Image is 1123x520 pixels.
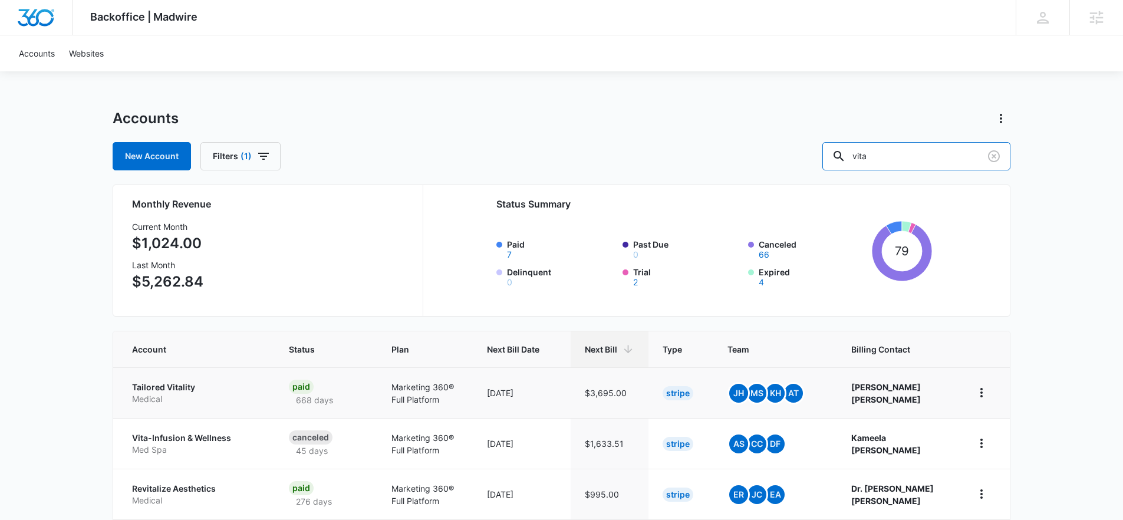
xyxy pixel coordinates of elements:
label: Trial [633,266,742,287]
h3: Last Month [132,259,203,271]
label: Past Due [633,238,742,259]
a: Websites [62,35,111,71]
button: home [972,434,991,453]
p: 276 days [289,495,339,508]
button: Expired [759,278,764,287]
span: KH [766,384,785,403]
a: Accounts [12,35,62,71]
div: Stripe [663,488,693,502]
label: Canceled [759,238,867,259]
div: Stripe [663,386,693,400]
p: Marketing 360® Full Platform [391,381,459,406]
button: Clear [984,147,1003,166]
p: Med Spa [132,444,261,456]
a: New Account [113,142,191,170]
button: Filters(1) [200,142,281,170]
tspan: 79 [894,243,909,258]
a: Revitalize AestheticsMedical [132,483,261,506]
h2: Monthly Revenue [132,197,409,211]
button: Canceled [759,251,769,259]
p: Marketing 360® Full Platform [391,482,459,507]
span: (1) [241,152,252,160]
a: Vita-Infusion & WellnessMed Spa [132,432,261,455]
strong: Kameela [PERSON_NAME] [851,433,921,455]
div: Paid [289,481,314,495]
span: JH [729,384,748,403]
span: Next Bill Date [487,343,539,356]
td: [DATE] [473,367,571,418]
span: MS [747,384,766,403]
p: 668 days [289,394,340,406]
p: Tailored Vitality [132,381,261,393]
button: home [972,383,991,402]
span: EA [766,485,785,504]
button: Paid [507,251,512,259]
input: Search [822,142,1010,170]
label: Delinquent [507,266,615,287]
span: Next Bill [585,343,617,356]
p: Marketing 360® Full Platform [391,432,459,456]
h2: Status Summary [496,197,932,211]
td: $1,633.51 [571,418,648,469]
span: Type [663,343,682,356]
span: Status [289,343,346,356]
label: Paid [507,238,615,259]
p: Revitalize Aesthetics [132,483,261,495]
td: [DATE] [473,418,571,469]
div: Stripe [663,437,693,451]
td: [DATE] [473,469,571,519]
td: $3,695.00 [571,367,648,418]
button: Trial [633,278,638,287]
button: home [972,485,991,503]
span: JC [747,485,766,504]
p: $1,024.00 [132,233,203,254]
button: Actions [992,109,1010,128]
span: Team [727,343,806,356]
p: Medical [132,393,261,405]
p: Vita-Infusion & Wellness [132,432,261,444]
p: 45 days [289,445,335,457]
strong: [PERSON_NAME] [PERSON_NAME] [851,382,921,404]
span: CC [747,435,766,453]
p: Medical [132,495,261,506]
p: $5,262.84 [132,271,203,292]
h3: Current Month [132,220,203,233]
span: Backoffice | Madwire [90,11,197,23]
a: Tailored VitalityMedical [132,381,261,404]
h1: Accounts [113,110,179,127]
div: Canceled [289,430,332,445]
strong: Dr. [PERSON_NAME] [PERSON_NAME] [851,483,934,506]
span: Billing Contact [851,343,944,356]
span: ER [729,485,748,504]
span: AS [729,435,748,453]
label: Expired [759,266,867,287]
span: DF [766,435,785,453]
div: Paid [289,380,314,394]
span: Plan [391,343,459,356]
td: $995.00 [571,469,648,519]
span: Account [132,343,243,356]
span: AT [784,384,803,403]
